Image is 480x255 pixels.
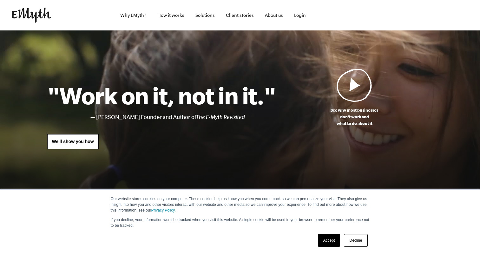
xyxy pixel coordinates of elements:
iframe: Embedded CTA [332,8,399,22]
a: Accept [318,234,340,247]
p: See why most businesses don't work and what to do about it [276,107,433,127]
a: Privacy Policy [151,208,175,213]
a: Decline [344,234,367,247]
p: Our website stores cookies on your computer. These cookies help us know you when you come back so... [111,196,370,213]
a: We'll show you how [47,134,99,149]
a: See why most businessesdon't work andwhat to do about it [276,69,433,127]
iframe: Embedded CTA [402,8,469,22]
span: We'll show you how [52,139,94,144]
h1: "Work on it, not in it." [47,82,276,109]
p: If you decline, your information won’t be tracked when you visit this website. A single cookie wi... [111,217,370,228]
i: The E-Myth Revisited [196,114,245,120]
img: Play Video [337,69,372,102]
li: [PERSON_NAME] Founder and Author of [96,113,276,122]
img: EMyth [12,8,51,23]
